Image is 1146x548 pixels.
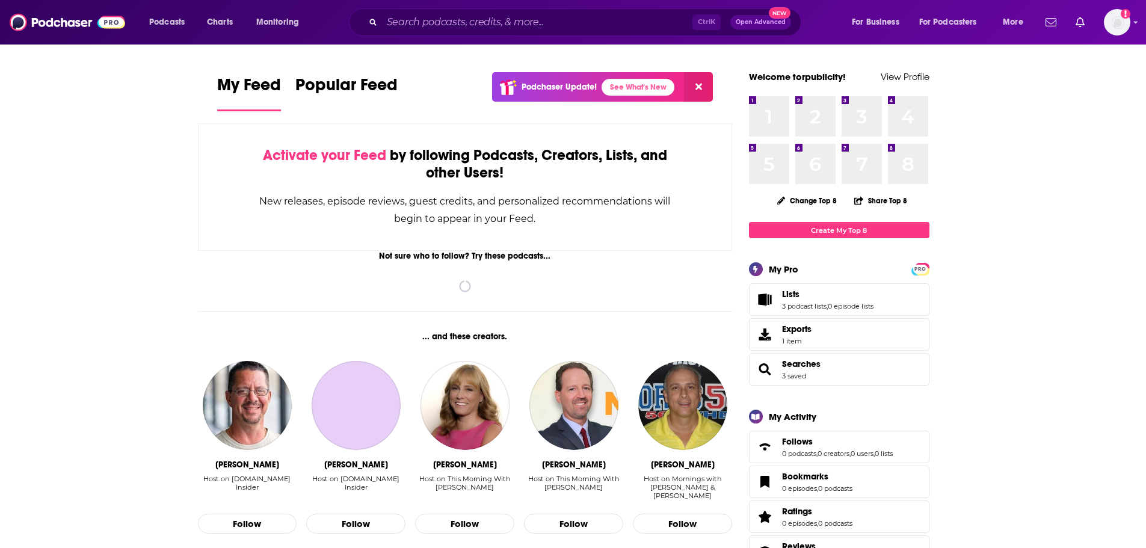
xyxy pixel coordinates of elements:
button: open menu [911,13,994,32]
a: Pete Sampson [312,361,401,450]
a: Bookmarks [782,471,852,482]
div: Tim Prister [215,460,279,470]
a: Ratings [753,508,777,525]
div: My Activity [769,411,816,422]
button: Share Top 8 [854,189,908,212]
button: Follow [415,514,514,534]
a: View Profile [881,71,929,82]
a: 0 podcasts [782,449,816,458]
span: , [827,302,828,310]
a: See What's New [602,79,674,96]
div: My Pro [769,263,798,275]
div: ... and these creators. [198,331,733,342]
a: 3 podcast lists [782,302,827,310]
span: Monitoring [256,14,299,31]
span: For Business [852,14,899,31]
button: Open AdvancedNew [730,15,791,29]
a: Show notifications dropdown [1071,12,1089,32]
img: Greg Gaston [638,361,727,450]
span: For Podcasters [919,14,977,31]
span: Podcasts [149,14,185,31]
span: Ctrl K [692,14,721,30]
span: Bookmarks [782,471,828,482]
button: open menu [141,13,200,32]
div: New releases, episode reviews, guest credits, and personalized recommendations will begin to appe... [259,192,672,227]
div: Greg Gaston [651,460,715,470]
span: Ratings [782,506,812,517]
span: 1 item [782,337,812,345]
a: Exports [749,318,929,351]
button: Follow [524,514,623,534]
span: Lists [749,283,929,316]
span: Open Advanced [736,19,786,25]
span: Searches [749,353,929,386]
div: Host on This Morning With Gordon Deal [524,475,623,500]
button: Change Top 8 [770,193,845,208]
a: Ratings [782,506,852,517]
a: Show notifications dropdown [1041,12,1061,32]
span: Ratings [749,500,929,533]
div: Host on IrishIllustrated.com Insider [198,475,297,500]
a: Charts [199,13,240,32]
img: Jennifer Kushinka [421,361,510,450]
span: Exports [753,326,777,343]
a: Tim Prister [203,361,292,450]
p: Podchaser Update! [522,82,597,92]
button: open menu [843,13,914,32]
a: 0 episode lists [828,302,873,310]
button: Follow [633,514,732,534]
span: Popular Feed [295,75,398,102]
span: Lists [782,289,799,300]
span: Follows [782,436,813,447]
a: Popular Feed [295,75,398,111]
a: 3 saved [782,372,806,380]
span: PRO [913,265,928,274]
span: , [849,449,851,458]
a: Bookmarks [753,473,777,490]
a: 0 episodes [782,519,817,528]
input: Search podcasts, credits, & more... [382,13,692,32]
button: Follow [198,514,297,534]
a: Gordon Deal [529,361,618,450]
a: Searches [753,361,777,378]
a: My Feed [217,75,281,111]
div: Gordon Deal [542,460,606,470]
a: Podchaser - Follow, Share and Rate Podcasts [10,11,125,34]
a: Lists [753,291,777,308]
div: by following Podcasts, Creators, Lists, and other Users! [259,147,672,182]
button: Show profile menu [1104,9,1130,35]
span: Logged in as torpublicity [1104,9,1130,35]
a: 0 podcasts [818,519,852,528]
div: Host on IrishIllustrated.com Insider [306,475,405,500]
a: 0 users [851,449,873,458]
span: , [817,519,818,528]
span: My Feed [217,75,281,102]
span: Exports [782,324,812,334]
img: User Profile [1104,9,1130,35]
div: Host on [DOMAIN_NAME] Insider [306,475,405,491]
a: Follows [753,439,777,455]
a: 0 podcasts [818,484,852,493]
a: 0 creators [818,449,849,458]
div: Host on [DOMAIN_NAME] Insider [198,475,297,491]
span: More [1003,14,1023,31]
div: Pete Sampson [324,460,388,470]
div: Search podcasts, credits, & more... [360,8,813,36]
div: Host on Mornings with [PERSON_NAME] & [PERSON_NAME] [633,475,732,500]
span: Activate your Feed [263,146,386,164]
svg: Add a profile image [1121,9,1130,19]
div: Jennifer Kushinka [433,460,497,470]
div: Not sure who to follow? Try these podcasts... [198,251,733,261]
button: Follow [306,514,405,534]
a: Follows [782,436,893,447]
span: Charts [207,14,233,31]
div: Host on This Morning With [PERSON_NAME] [415,475,514,491]
div: Host on Mornings with Greg & Eli [633,475,732,500]
a: Lists [782,289,873,300]
a: Searches [782,359,821,369]
a: Create My Top 8 [749,222,929,238]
